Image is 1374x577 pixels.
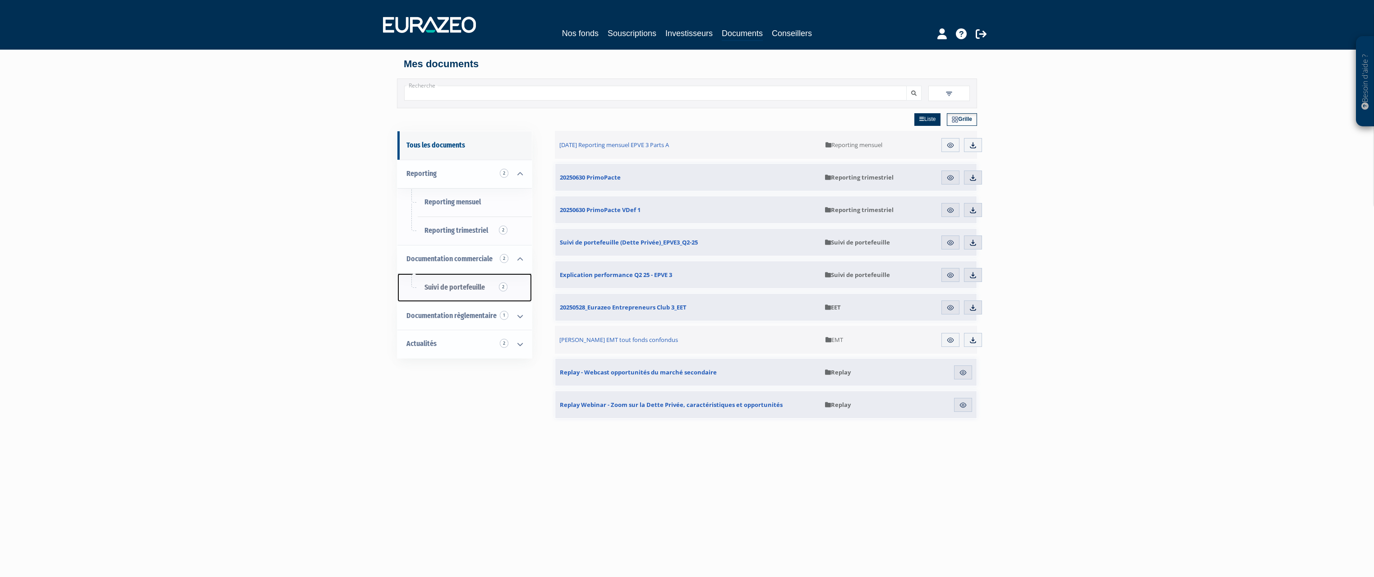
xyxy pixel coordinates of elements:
img: eye.svg [946,239,954,247]
span: Replay [825,401,851,409]
a: Documentation règlementaire 1 [397,302,532,330]
a: Documentation commerciale 2 [397,245,532,273]
span: [DATE] Reporting mensuel EPVE 3 Parts A [559,141,669,149]
span: 20250630 PrimoPacte VDef 1 [560,206,641,214]
img: download.svg [969,239,977,247]
a: Liste [914,113,941,126]
span: Reporting [406,169,437,178]
a: Nos fonds [562,27,599,40]
span: Reporting mensuel [825,141,882,149]
a: Conseillers [772,27,812,40]
a: 20250630 PrimoPacte [555,164,821,191]
img: eye.svg [946,206,954,214]
span: 20250528_Eurazeo Entrepreneurs Club 3_EET [560,303,687,311]
img: download.svg [969,336,977,344]
img: filter.svg [945,90,953,98]
img: grid.svg [952,116,958,123]
span: Replay - Webcast opportunités du marché secondaire [560,368,717,376]
a: Reporting trimestriel2 [397,217,532,245]
span: Suivi de portefeuille [825,271,890,279]
a: Replay Webinar - Zoom sur la Dette Privée, caractéristiques et opportunités [555,391,821,418]
a: Souscriptions [608,27,656,40]
a: Explication performance Q2 25 - EPVE 3 [555,261,821,288]
a: Replay - Webcast opportunités du marché secondaire [555,359,821,386]
span: Reporting trimestriel [825,173,894,181]
span: 2 [500,169,508,178]
span: 2 [500,254,508,263]
img: eye.svg [959,369,967,377]
span: Documentation commerciale [406,254,493,263]
img: eye.svg [946,304,954,312]
span: Documentation règlementaire [406,311,497,320]
img: download.svg [969,271,977,279]
a: [DATE] Reporting mensuel EPVE 3 Parts A [555,131,821,159]
a: Reporting mensuel [397,188,532,217]
a: 20250528_Eurazeo Entrepreneurs Club 3_EET [555,294,821,321]
span: Replay [825,368,851,376]
span: EMT [825,336,843,344]
span: Actualités [406,339,437,348]
a: [PERSON_NAME] EMT tout fonds confondus [555,326,821,354]
span: Replay Webinar - Zoom sur la Dette Privée, caractéristiques et opportunités [560,401,783,409]
span: 2 [499,226,507,235]
a: 20250630 PrimoPacte VDef 1 [555,196,821,223]
img: eye.svg [946,271,954,279]
span: 2 [499,282,507,291]
span: [PERSON_NAME] EMT tout fonds confondus [559,336,678,344]
a: Investisseurs [665,27,713,40]
p: Besoin d'aide ? [1360,41,1370,122]
img: download.svg [969,174,977,182]
span: Reporting trimestriel [424,226,488,235]
a: Documents [722,27,763,41]
span: 1 [500,311,508,320]
span: EET [825,303,841,311]
span: Reporting trimestriel [825,206,894,214]
img: download.svg [969,206,977,214]
span: 20250630 PrimoPacte [560,173,621,181]
img: download.svg [969,141,977,149]
span: Reporting mensuel [424,198,481,206]
span: Suivi de portefeuille [424,283,485,291]
img: eye.svg [946,174,954,182]
a: Suivi de portefeuille2 [397,273,532,302]
img: download.svg [969,304,977,312]
span: Suivi de portefeuille [825,238,890,246]
span: Explication performance Q2 25 - EPVE 3 [560,271,672,279]
img: eye.svg [946,141,954,149]
span: 2 [500,339,508,348]
a: Suivi de portefeuille (Dette Privée)_EPVE3_Q2-25 [555,229,821,256]
a: Grille [947,113,977,126]
img: 1732889491-logotype_eurazeo_blanc_rvb.png [383,17,476,33]
a: Actualités 2 [397,330,532,358]
img: eye.svg [946,336,954,344]
input: Recherche [404,86,907,101]
a: Tous les documents [397,131,532,160]
img: eye.svg [959,401,967,409]
a: Reporting 2 [397,160,532,188]
span: Suivi de portefeuille (Dette Privée)_EPVE3_Q2-25 [560,238,698,246]
h4: Mes documents [404,59,970,69]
